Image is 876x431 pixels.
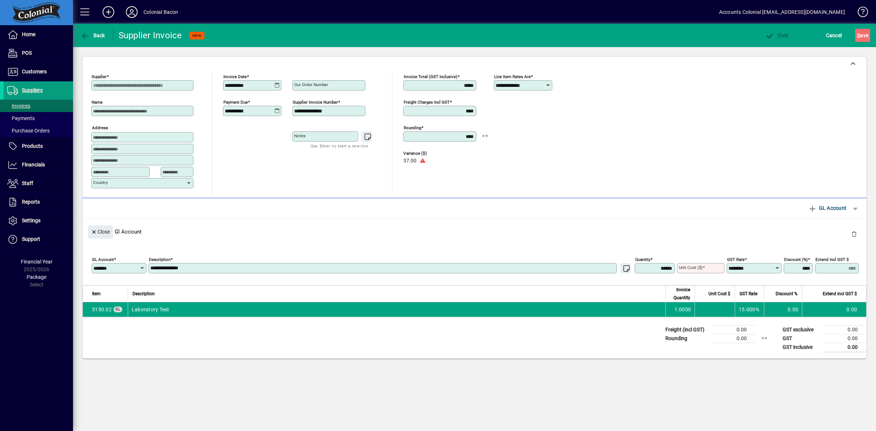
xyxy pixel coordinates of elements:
td: 0.00 [712,334,756,343]
span: GST Rate [739,290,757,298]
button: Close [88,226,113,239]
mat-label: Supplier invoice number [293,100,338,105]
button: Cancel [824,29,844,42]
td: 1.0000 [665,302,695,317]
mat-label: Invoice Total (GST inclusive) [404,74,457,79]
a: Reports [4,193,73,211]
span: GL [115,307,120,311]
span: S [857,32,860,38]
td: 15.000% [735,302,764,317]
mat-label: Quantity [635,257,650,262]
span: Financials [22,162,45,168]
td: 0.00 [823,343,867,352]
td: GST [779,334,823,343]
mat-label: Discount (%) [784,257,808,262]
button: Post [763,29,791,42]
span: Suppliers [22,87,43,93]
span: Unit Cost $ [708,290,730,298]
div: Supplier Invoice [119,30,182,41]
button: Back [79,29,107,42]
td: GST inclusive [779,343,823,352]
a: Home [4,26,73,44]
td: Laboratory Test [128,302,665,317]
span: Support [22,236,40,242]
span: Variance ($) [403,151,447,156]
span: Reports [22,199,40,205]
a: Support [4,230,73,249]
span: Purchase Orders [7,128,50,134]
a: POS [4,44,73,62]
mat-label: Freight charges incl GST [404,100,450,105]
span: Payments [7,115,35,121]
mat-label: Rounding [404,125,421,130]
span: Cancel [826,30,842,41]
span: NEW [192,33,201,38]
mat-label: Description [149,257,170,262]
td: Freight (incl GST) [662,325,712,334]
span: Package [27,274,46,280]
span: Description [132,290,155,298]
mat-label: Invoice date [223,74,247,79]
mat-label: Our order number [294,82,328,87]
td: 0.00 [823,325,867,334]
mat-label: Supplier [92,74,107,79]
div: Accounts Colonial [EMAIL_ADDRESS][DOMAIN_NAME] [719,6,845,18]
a: Financials [4,156,73,174]
div: Colonial Bacon [143,6,178,18]
a: Staff [4,174,73,193]
span: Financial Year [21,259,53,265]
span: Invoices [7,103,30,109]
mat-label: Country [93,180,108,185]
td: 0.00 [823,334,867,343]
span: Close [91,226,110,238]
span: Customers [22,69,47,74]
span: Products [22,143,43,149]
mat-label: GST rate [727,257,745,262]
button: Save [855,29,870,42]
mat-label: Extend incl GST $ [815,257,849,262]
button: Add [97,5,120,19]
a: Products [4,137,73,155]
a: Knowledge Base [852,1,867,25]
mat-label: Unit Cost ($) [679,265,703,270]
div: Gl Account [82,218,867,245]
span: Extend incl GST $ [823,290,857,298]
td: 0.00 [802,302,866,317]
span: 37.00 [403,158,416,164]
span: ost [765,32,789,38]
app-page-header-button: Back [73,29,113,42]
button: Profile [120,5,143,19]
td: 0.00 [764,302,802,317]
td: GST exclusive [779,325,823,334]
button: Delete [845,226,863,243]
span: P [778,32,781,38]
span: Staff [22,180,33,186]
mat-label: GL Account [92,257,114,262]
a: Settings [4,212,73,230]
mat-label: Name [92,100,103,105]
mat-hint: Use 'Enter' to start a new line [311,142,368,150]
mat-label: Notes [294,133,306,138]
a: Payments [4,112,73,124]
span: Home [22,31,35,37]
app-page-header-button: Close [86,228,115,235]
mat-label: Payment due [223,100,248,105]
span: ave [857,30,868,41]
span: POS [22,50,32,56]
span: Invoice Quantity [670,286,690,302]
a: Purchase Orders [4,124,73,137]
span: Laboratory Test [92,306,112,313]
app-page-header-button: Delete [845,231,863,237]
span: Discount % [776,290,798,298]
span: Settings [22,218,41,223]
span: Item [92,290,101,298]
td: 0.00 [712,325,756,334]
td: Rounding [662,334,712,343]
a: Customers [4,63,73,81]
span: Back [81,32,105,38]
a: Invoices [4,100,73,112]
mat-label: Line item rates are [494,74,531,79]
